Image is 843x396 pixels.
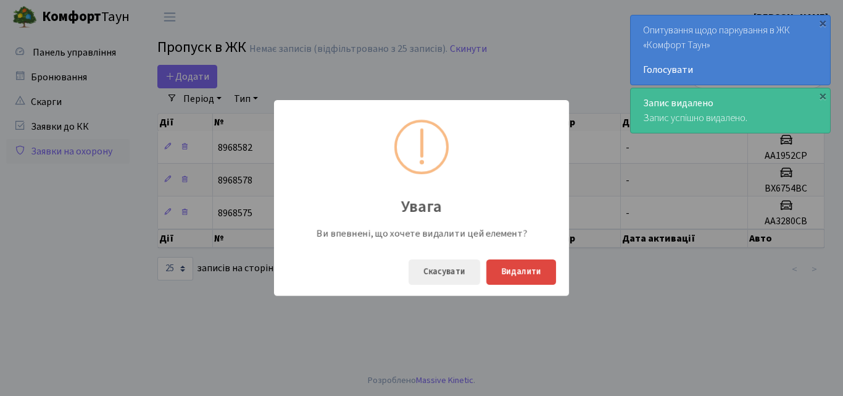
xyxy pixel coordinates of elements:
div: × [816,17,829,29]
a: Голосувати [643,62,818,77]
div: Опитування щодо паркування в ЖК «Комфорт Таун» [631,15,830,85]
button: Видалити [486,259,556,285]
div: Увага [274,187,569,219]
div: Ви впевнені, що хочете видалити цей елемент? [310,227,533,240]
button: Скасувати [409,259,480,285]
div: Запис успішно видалено. [631,88,830,133]
strong: Запис видалено [643,96,713,110]
div: × [816,90,829,102]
